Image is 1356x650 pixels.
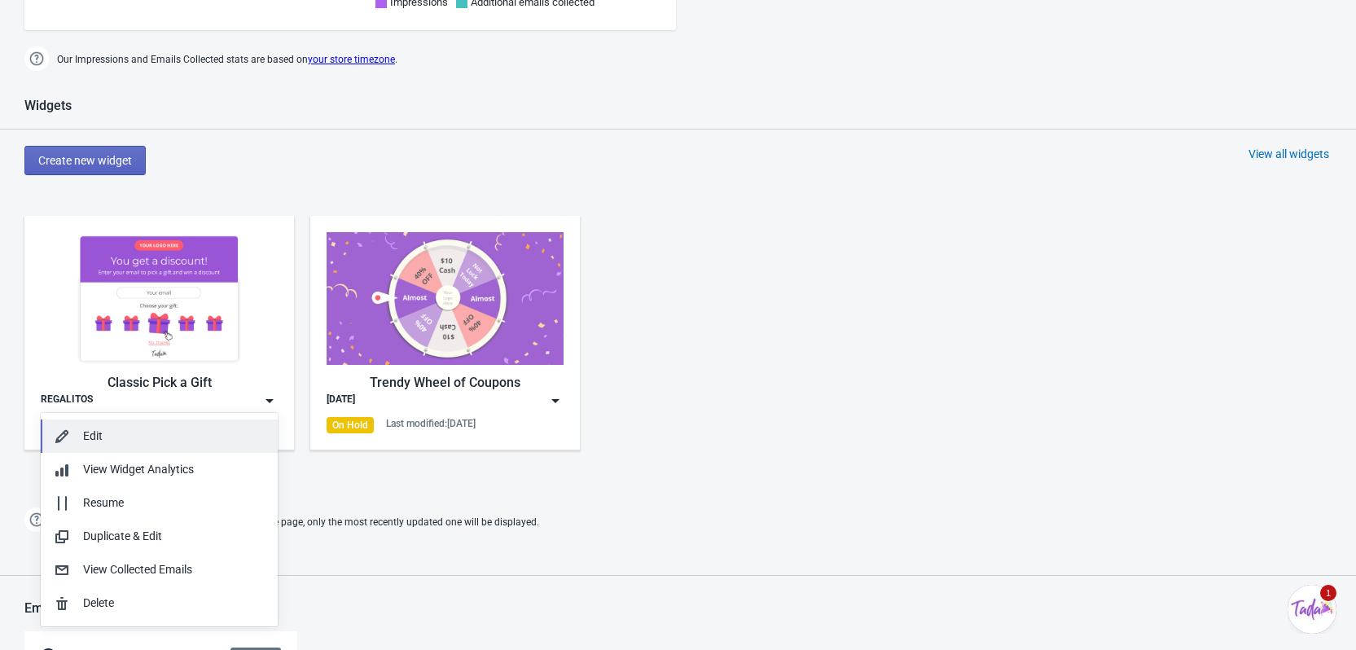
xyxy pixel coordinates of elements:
div: Classic Pick a Gift [41,373,278,393]
span: Our Impressions and Emails Collected stats are based on . [57,46,397,73]
iframe: chat widget [1288,585,1340,634]
button: View Collected Emails [41,553,278,586]
div: Duplicate & Edit [83,528,265,545]
span: Create new widget [38,154,132,167]
button: View Widget Analytics [41,453,278,486]
div: [DATE] [327,393,355,409]
div: Edit [83,428,265,445]
button: Duplicate & Edit [41,520,278,553]
div: View all widgets [1248,146,1329,162]
div: Trendy Wheel of Coupons [327,373,564,393]
span: If two Widgets are enabled and targeting the same page, only the most recently updated one will b... [57,509,539,536]
img: dropdown.png [547,393,564,409]
button: Delete [41,586,278,620]
div: Delete [83,595,265,612]
button: Create new widget [24,146,146,175]
div: Resume [83,494,265,512]
img: dropdown.png [261,393,278,409]
div: Last modified: [DATE] [386,417,476,430]
a: your store timezone [308,54,395,65]
img: help.png [24,46,49,71]
span: View Widget Analytics [83,463,194,476]
div: View Collected Emails [83,561,265,578]
img: help.png [24,507,49,532]
img: trendy_game.png [327,232,564,365]
div: On Hold [327,417,374,433]
button: Edit [41,419,278,453]
button: Resume [41,486,278,520]
img: gift_game.jpg [41,232,278,365]
div: REGALITOS [41,393,93,409]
